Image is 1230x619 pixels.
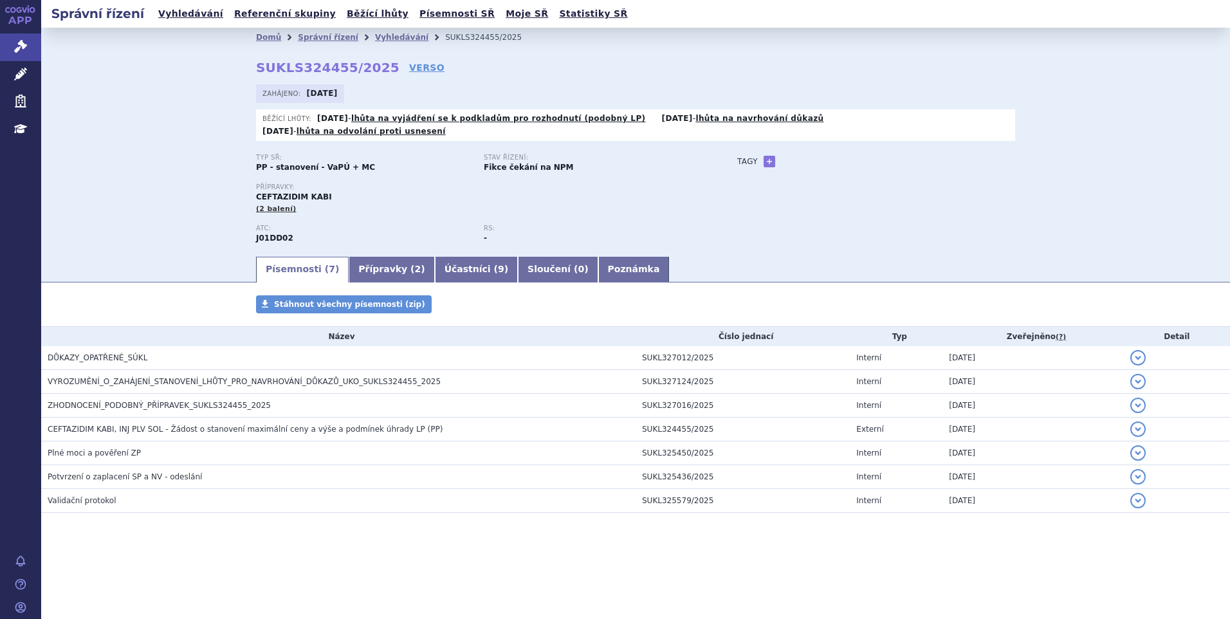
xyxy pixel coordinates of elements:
span: Potvrzení o zaplacení SP a NV - odeslání [48,472,202,481]
a: Moje SŘ [502,5,552,23]
button: detail [1130,445,1146,461]
th: Zveřejněno [942,327,1123,346]
p: RS: [484,225,699,232]
a: Statistiky SŘ [555,5,631,23]
span: Validační protokol [48,496,116,505]
span: Běžící lhůty: [262,113,314,124]
td: [DATE] [942,369,1123,393]
p: - [262,126,446,136]
span: Stáhnout všechny písemnosti (zip) [274,300,425,309]
p: - [662,113,824,124]
a: Účastníci (9) [435,257,518,282]
strong: [DATE] [307,89,338,98]
p: Typ SŘ: [256,154,471,162]
th: Detail [1124,327,1230,346]
span: 2 [415,264,421,274]
td: [DATE] [942,346,1123,370]
a: Domů [256,33,281,42]
a: Stáhnout všechny písemnosti (zip) [256,295,432,313]
a: Sloučení (0) [518,257,598,282]
button: detail [1130,493,1146,508]
span: Plné moci a pověření ZP [48,448,141,457]
span: VYROZUMĚNÍ_O_ZAHÁJENÍ_STANOVENÍ_LHŮTY_PRO_NAVRHOVÁNÍ_DŮKAZŮ_UKO_SUKLS324455_2025 [48,377,441,386]
td: [DATE] [942,488,1123,512]
span: 9 [498,264,504,274]
span: Interní [856,377,881,386]
a: Přípravky (2) [349,257,434,282]
span: Interní [856,472,881,481]
a: Správní řízení [298,33,358,42]
strong: SUKLS324455/2025 [256,60,399,75]
h2: Správní řízení [41,5,154,23]
span: 7 [329,264,335,274]
span: (2 balení) [256,205,297,213]
td: [DATE] [942,465,1123,488]
td: SUKL324455/2025 [636,417,850,441]
strong: Fikce čekání na NPM [484,163,573,172]
button: detail [1130,374,1146,389]
a: Poznámka [598,257,670,282]
button: detail [1130,421,1146,437]
a: Vyhledávání [154,5,227,23]
td: [DATE] [942,417,1123,441]
td: SUKL327012/2025 [636,346,850,370]
li: SUKLS324455/2025 [445,28,538,47]
button: detail [1130,350,1146,365]
th: Číslo jednací [636,327,850,346]
span: Zahájeno: [262,88,303,98]
a: + [764,156,775,167]
p: ATC: [256,225,471,232]
h3: Tagy [737,154,758,169]
td: SUKL327016/2025 [636,393,850,417]
a: Písemnosti (7) [256,257,349,282]
td: SUKL325579/2025 [636,488,850,512]
span: 0 [578,264,584,274]
td: [DATE] [942,441,1123,465]
a: Referenční skupiny [230,5,340,23]
th: Název [41,327,636,346]
span: Interní [856,448,881,457]
strong: [DATE] [317,114,348,123]
a: lhůta na vyjádření se k podkladům pro rozhodnutí (podobný LP) [351,114,646,123]
td: [DATE] [942,393,1123,417]
span: Interní [856,353,881,362]
span: CEFTAZIDIM KABI, INJ PLV SOL - Žádost o stanovení maximální ceny a výše a podmínek úhrady LP (PP) [48,425,443,434]
td: SUKL327124/2025 [636,369,850,393]
p: - [317,113,645,124]
span: Externí [856,425,883,434]
a: Vyhledávání [375,33,428,42]
span: Interní [856,401,881,410]
td: SUKL325450/2025 [636,441,850,465]
strong: PP - stanovení - VaPÚ + MC [256,163,375,172]
a: lhůta na odvolání proti usnesení [297,127,446,136]
button: detail [1130,398,1146,413]
span: ZHODNOCENÍ_PODOBNÝ_PŘÍPRAVEK_SUKLS324455_2025 [48,401,271,410]
p: Přípravky: [256,183,711,191]
p: Stav řízení: [484,154,699,162]
strong: CEFTAZIDIM [256,234,293,243]
span: DŮKAZY_OPATŘENÉ_SÚKL [48,353,147,362]
span: CEFTAZIDIM KABI [256,192,332,201]
button: detail [1130,469,1146,485]
th: Typ [850,327,942,346]
strong: [DATE] [662,114,693,123]
abbr: (?) [1056,333,1066,342]
td: SUKL325436/2025 [636,465,850,488]
strong: [DATE] [262,127,293,136]
a: lhůta na navrhování důkazů [695,114,823,123]
a: VERSO [409,61,445,74]
span: Interní [856,496,881,505]
strong: - [484,234,487,243]
a: Písemnosti SŘ [416,5,499,23]
a: Běžící lhůty [343,5,412,23]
